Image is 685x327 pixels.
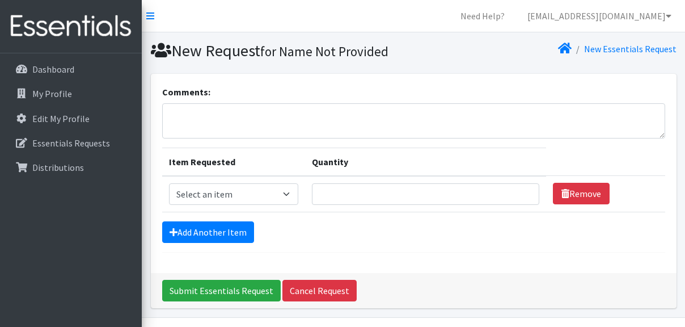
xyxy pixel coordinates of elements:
p: Edit My Profile [32,113,90,124]
img: HumanEssentials [5,7,137,45]
p: My Profile [32,88,72,99]
a: Distributions [5,156,137,179]
a: My Profile [5,82,137,105]
a: Add Another Item [162,221,254,243]
a: Edit My Profile [5,107,137,130]
a: Dashboard [5,58,137,81]
small: for Name Not Provided [260,43,388,60]
p: Distributions [32,162,84,173]
input: Submit Essentials Request [162,280,281,301]
p: Dashboard [32,64,74,75]
a: [EMAIL_ADDRESS][DOMAIN_NAME] [518,5,680,27]
th: Quantity [305,148,546,176]
a: Cancel Request [282,280,357,301]
p: Essentials Requests [32,137,110,149]
a: Need Help? [451,5,514,27]
label: Comments: [162,85,210,99]
th: Item Requested [162,148,305,176]
a: Essentials Requests [5,132,137,154]
h1: New Request [151,41,409,61]
a: New Essentials Request [584,43,676,54]
a: Remove [553,183,610,204]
